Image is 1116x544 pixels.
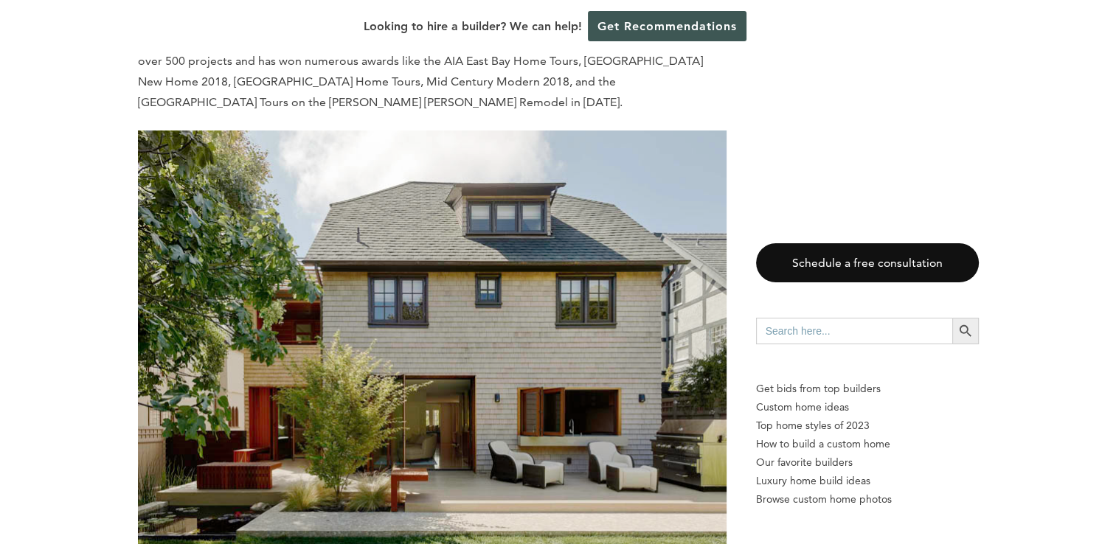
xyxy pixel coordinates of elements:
p: Get bids from top builders [756,380,979,398]
a: Our favorite builders [756,453,979,472]
input: Search here... [756,318,952,344]
a: Browse custom home photos [756,490,979,509]
a: Get Recommendations [588,11,746,41]
a: Schedule a free consultation [756,243,979,282]
a: Luxury home build ideas [756,472,979,490]
svg: Search [957,323,974,339]
a: How to build a custom home [756,435,979,453]
a: Top home styles of 2023 [756,416,979,435]
a: Custom home ideas [756,398,979,416]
